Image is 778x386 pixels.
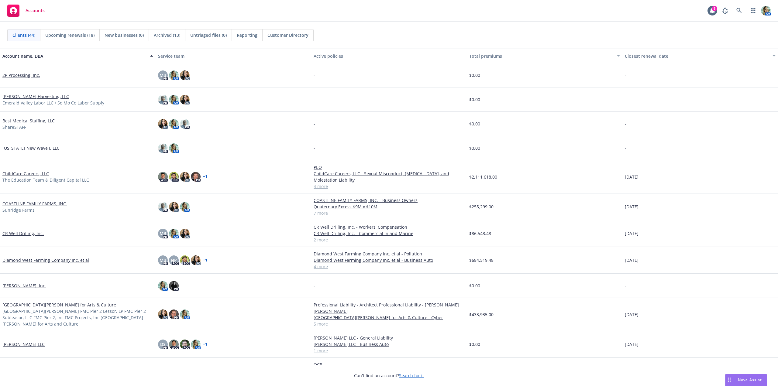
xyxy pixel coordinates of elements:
[399,373,424,378] a: Search for it
[625,72,626,78] span: -
[2,72,40,78] a: 2P Processing, Inc.
[180,95,190,104] img: photo
[469,230,491,237] span: $86,548.48
[180,119,190,129] img: photo
[725,374,767,386] button: Nova Assist
[2,177,89,183] span: The Education Team & Diligent Capital LLC
[169,119,179,129] img: photo
[469,53,613,59] div: Total premiums
[169,340,179,349] img: photo
[719,5,731,17] a: Report a Bug
[2,53,146,59] div: Account name, DBA
[203,175,207,179] a: + 1
[314,361,464,368] a: OCP
[2,93,69,100] a: [PERSON_NAME] Harvesting, LLC
[625,257,639,263] span: [DATE]
[2,308,153,327] span: [GEOGRAPHIC_DATA][PERSON_NAME] FMC Pier 2 Lessor, LP FMC Pier 2 Subleasor, LLC FMC Pier 2, Inc FM...
[314,321,464,327] a: 5 more
[314,183,464,190] a: 4 more
[2,170,49,177] a: ChildCare Careers, LLC
[2,207,35,213] span: Sunridge Farms
[2,200,67,207] a: COASTLINE FAMILY FARMS, INC.
[2,230,44,237] a: CR Well Drilling, Inc.
[169,281,179,291] img: photo
[5,2,47,19] a: Accounts
[191,172,201,182] img: photo
[314,145,315,151] span: -
[314,224,464,230] a: CR Well Drilling, Inc. - Workers' Compensation
[169,70,179,80] img: photo
[158,281,168,291] img: photo
[469,257,494,263] span: $684,519.48
[160,230,166,237] span: MB
[314,302,464,314] a: Professional Liability - Architect Professional Liability - [PERSON_NAME] [PERSON_NAME]
[625,145,626,151] span: -
[160,72,166,78] span: MB
[2,118,55,124] a: Best Medical Staffing, LLC
[625,203,639,210] span: [DATE]
[469,121,480,127] span: $0.00
[314,251,464,257] a: Diamond West Farming Company Inc. et al - Pollution
[469,72,480,78] span: $0.00
[169,202,179,212] img: photo
[625,174,639,180] span: [DATE]
[712,6,717,11] div: 5
[180,202,190,212] img: photo
[2,282,46,289] a: [PERSON_NAME], Inc.
[625,96,626,103] span: -
[169,309,179,319] img: photo
[2,124,26,130] span: ShareSTAFF
[314,282,315,289] span: -
[622,49,778,63] button: Closest renewal date
[267,32,308,38] span: Customer Directory
[738,377,762,382] span: Nova Assist
[180,70,190,80] img: photo
[469,311,494,318] span: $433,935.00
[625,311,639,318] span: [DATE]
[469,203,494,210] span: $255,299.00
[314,263,464,270] a: 4 more
[625,121,626,127] span: -
[45,32,95,38] span: Upcoming renewals (18)
[354,372,424,379] span: Can't find an account?
[158,119,168,129] img: photo
[747,5,759,17] a: Switch app
[169,229,179,238] img: photo
[467,49,622,63] button: Total premiums
[314,230,464,237] a: CR Well Drilling, Inc. - Commercial Inland Marine
[171,257,177,263] span: NP
[314,341,464,347] a: [PERSON_NAME] LLC - Business Auto
[625,230,639,237] span: [DATE]
[625,341,639,347] span: [DATE]
[26,8,45,13] span: Accounts
[180,172,190,182] img: photo
[169,95,179,104] img: photo
[191,340,201,349] img: photo
[203,343,207,346] a: + 1
[158,172,168,182] img: photo
[180,229,190,238] img: photo
[314,203,464,210] a: Quaternary Excess $9M x $10M
[237,32,257,38] span: Reporting
[154,32,180,38] span: Archived (13)
[169,172,179,182] img: photo
[158,143,168,153] img: photo
[314,72,315,78] span: -
[158,95,168,104] img: photo
[2,341,45,347] a: [PERSON_NAME] LLC
[314,314,464,321] a: [GEOGRAPHIC_DATA][PERSON_NAME] for Arts & Culture - Cyber
[105,32,144,38] span: New businesses (0)
[625,282,626,289] span: -
[158,53,309,59] div: Service team
[314,121,315,127] span: -
[314,257,464,263] a: Diamond West Farming Company Inc. et al - Business Auto
[169,143,179,153] img: photo
[2,145,60,151] a: [US_STATE] New Wave I, LLC
[314,96,315,103] span: -
[2,257,89,263] a: Diamond West Farming Company Inc. et al
[314,210,464,216] a: 7 more
[469,174,497,180] span: $2,111,618.00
